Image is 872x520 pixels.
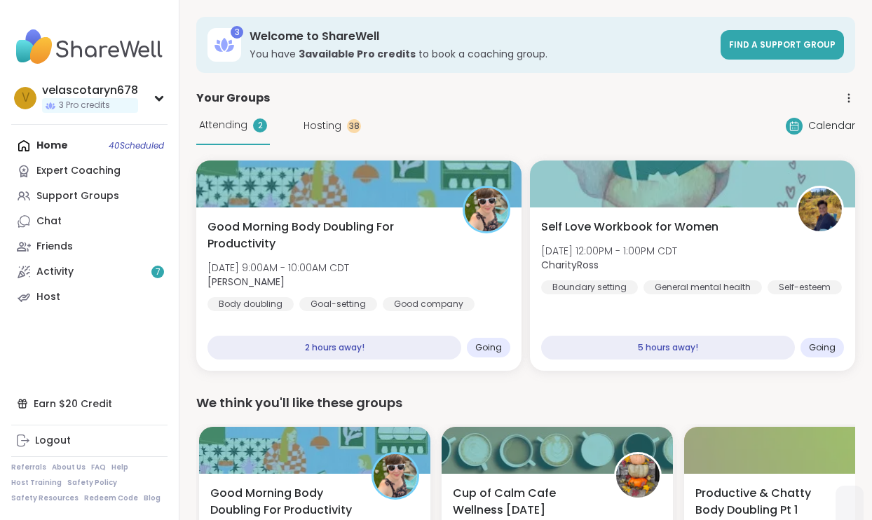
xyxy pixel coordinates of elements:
a: Chat [11,209,168,234]
span: Self Love Workbook for Women [541,219,718,235]
span: Going [475,342,502,353]
div: Body doubling [207,297,294,311]
span: Your Groups [196,90,270,107]
span: 3 Pro credits [59,100,110,111]
img: CharityRoss [798,188,842,231]
span: Going [809,342,836,353]
span: v [22,89,29,107]
div: We think you'll like these groups [196,393,855,413]
span: Good Morning Body Doubling For Productivity [210,485,356,519]
a: Redeem Code [84,493,138,503]
div: Goal-setting [299,297,377,311]
span: [DATE] 9:00AM - 10:00AM CDT [207,261,349,275]
div: velascotaryn678 [42,83,138,98]
div: 2 [253,118,267,132]
div: Expert Coaching [36,164,121,178]
b: [PERSON_NAME] [207,275,285,289]
div: Self-esteem [768,280,842,294]
a: About Us [52,463,86,472]
span: Good Morning Body Doubling For Productivity [207,219,447,252]
a: Blog [144,493,161,503]
h3: Welcome to ShareWell [250,29,712,44]
a: Expert Coaching [11,158,168,184]
div: Activity [36,265,74,279]
span: Productive & Chatty Body Doubling Pt 1 [695,485,841,519]
a: Safety Policy [67,478,117,488]
a: Friends [11,234,168,259]
a: Activity7 [11,259,168,285]
span: Attending [199,118,247,132]
div: Good company [383,297,475,311]
div: Friends [36,240,73,254]
div: Logout [35,434,71,448]
img: ShareWell Nav Logo [11,22,168,71]
div: Support Groups [36,189,119,203]
img: HeatherCM24 [616,454,660,498]
img: Adrienne_QueenOfTheDawn [465,188,508,231]
span: Find a support group [729,39,836,50]
a: Support Groups [11,184,168,209]
span: Hosting [304,118,341,133]
div: 2 hours away! [207,336,461,360]
div: 3 [231,26,243,39]
a: Help [111,463,128,472]
a: Safety Resources [11,493,79,503]
b: 3 available Pro credit s [299,47,416,61]
a: Host [11,285,168,310]
span: Calendar [808,118,855,133]
h3: You have to book a coaching group. [250,47,712,61]
a: Host Training [11,478,62,488]
a: Logout [11,428,168,453]
span: [DATE] 12:00PM - 1:00PM CDT [541,244,677,258]
div: Host [36,290,60,304]
div: General mental health [643,280,762,294]
a: FAQ [91,463,106,472]
div: Boundary setting [541,280,638,294]
b: CharityRoss [541,258,599,272]
div: Earn $20 Credit [11,391,168,416]
div: 5 hours away! [541,336,795,360]
a: Referrals [11,463,46,472]
span: Cup of Calm Cafe Wellness [DATE] [453,485,599,519]
div: Chat [36,214,62,228]
a: Find a support group [721,30,844,60]
div: 38 [347,119,361,133]
span: 7 [156,266,161,278]
img: Adrienne_QueenOfTheDawn [374,454,417,498]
